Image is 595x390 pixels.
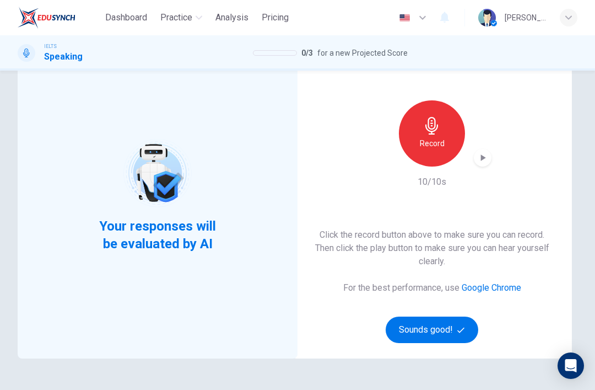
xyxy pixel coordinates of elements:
[105,11,147,24] span: Dashboard
[301,46,313,60] span: 0 / 3
[558,352,584,379] div: Open Intercom Messenger
[18,7,101,29] a: EduSynch logo
[462,282,521,293] a: Google Chrome
[44,42,57,50] span: IELTS
[122,138,192,208] img: robot icon
[262,11,289,24] span: Pricing
[257,8,293,28] button: Pricing
[101,8,152,28] button: Dashboard
[160,11,192,24] span: Practice
[343,281,521,295] h6: For the best performance, use
[418,175,446,189] h6: 10/10s
[505,11,547,24] div: [PERSON_NAME]
[386,317,478,343] button: Sounds good!
[399,100,465,167] button: Record
[317,46,408,60] span: for a new Projected Score
[18,7,75,29] img: EduSynch logo
[478,9,496,26] img: Profile picture
[44,50,83,63] h1: Speaking
[91,217,225,253] span: Your responses will be evaluated by AI
[211,8,253,28] button: Analysis
[156,8,207,28] button: Practice
[310,228,554,268] h6: Click the record button above to make sure you can record. Then click the play button to make sur...
[215,11,248,24] span: Analysis
[398,14,412,22] img: en
[420,137,445,150] h6: Record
